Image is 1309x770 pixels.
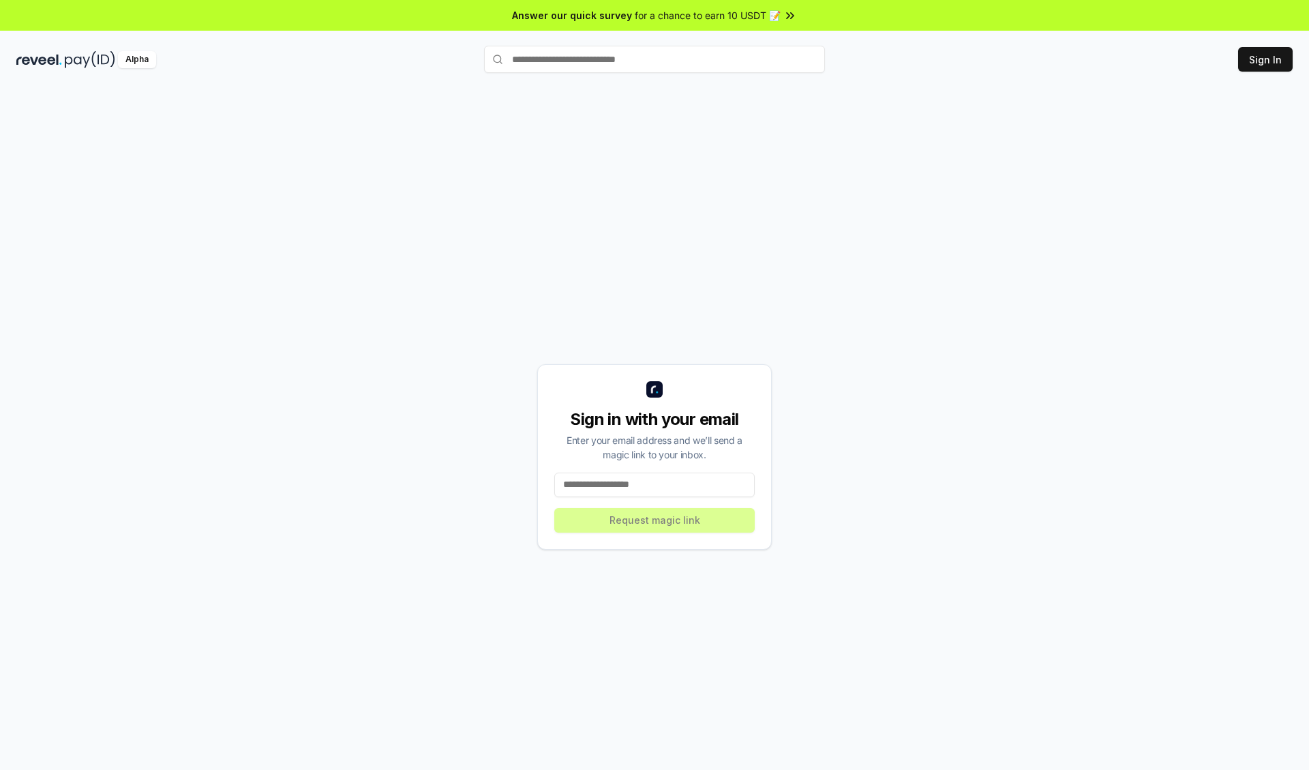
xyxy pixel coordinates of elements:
img: logo_small [646,381,663,398]
div: Alpha [118,51,156,68]
span: Answer our quick survey [512,8,632,23]
img: reveel_dark [16,51,62,68]
div: Sign in with your email [554,409,755,430]
span: for a chance to earn 10 USDT 📝 [635,8,781,23]
img: pay_id [65,51,115,68]
button: Sign In [1238,47,1293,72]
div: Enter your email address and we’ll send a magic link to your inbox. [554,433,755,462]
